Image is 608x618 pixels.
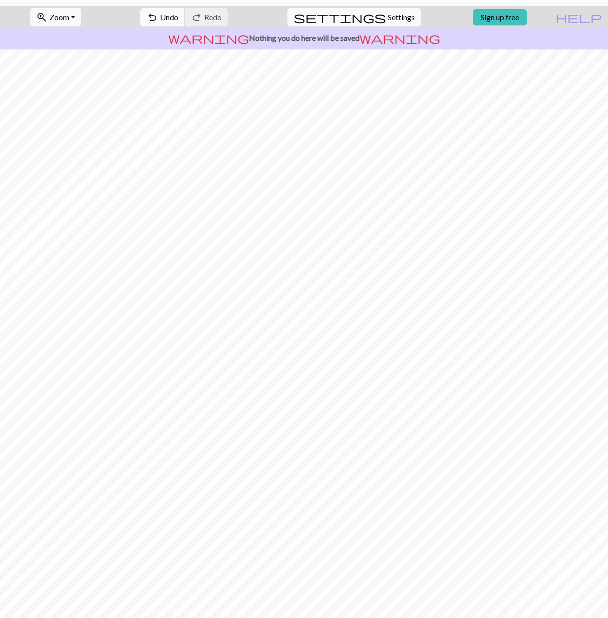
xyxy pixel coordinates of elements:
[140,8,185,26] button: Undo
[50,12,69,22] span: Zoom
[360,31,440,45] span: warning
[287,8,421,26] button: SettingsSettings
[556,11,602,24] span: help
[388,12,415,23] span: Settings
[294,12,386,23] i: Settings
[294,11,386,24] span: settings
[473,9,527,25] a: Sign up free
[160,12,178,22] span: Undo
[4,32,604,44] p: Nothing you do here will be saved
[168,31,249,45] span: warning
[30,8,81,26] button: Zoom
[147,11,158,24] span: undo
[36,11,48,24] span: zoom_in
